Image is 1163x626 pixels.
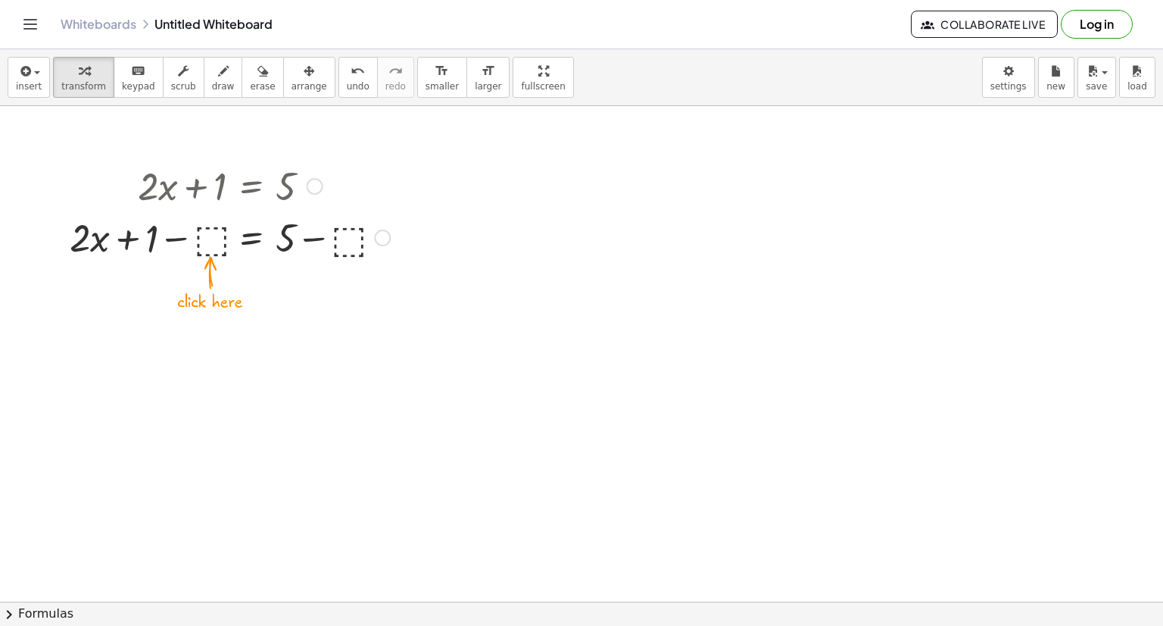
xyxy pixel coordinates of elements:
[417,57,467,98] button: format_sizesmaller
[53,57,114,98] button: transform
[1046,81,1065,92] span: new
[18,12,42,36] button: Toggle navigation
[982,57,1035,98] button: settings
[351,62,365,80] i: undo
[171,81,196,92] span: scrub
[1119,57,1155,98] button: load
[347,81,369,92] span: undo
[250,81,275,92] span: erase
[911,11,1058,38] button: Collaborate Live
[204,57,243,98] button: draw
[385,81,406,92] span: redo
[338,57,378,98] button: undoundo
[131,62,145,80] i: keyboard
[1061,10,1133,39] button: Log in
[388,62,403,80] i: redo
[1086,81,1107,92] span: save
[1127,81,1147,92] span: load
[1077,57,1116,98] button: save
[8,57,50,98] button: insert
[521,81,565,92] span: fullscreen
[377,57,414,98] button: redoredo
[283,57,335,98] button: arrange
[513,57,573,98] button: fullscreen
[475,81,501,92] span: larger
[426,81,459,92] span: smaller
[61,81,106,92] span: transform
[1038,57,1074,98] button: new
[466,57,510,98] button: format_sizelarger
[292,81,327,92] span: arrange
[122,81,155,92] span: keypad
[114,57,164,98] button: keyboardkeypad
[242,57,283,98] button: erase
[924,17,1045,31] span: Collaborate Live
[990,81,1027,92] span: settings
[481,62,495,80] i: format_size
[61,17,136,32] a: Whiteboards
[16,81,42,92] span: insert
[212,81,235,92] span: draw
[163,57,204,98] button: scrub
[435,62,449,80] i: format_size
